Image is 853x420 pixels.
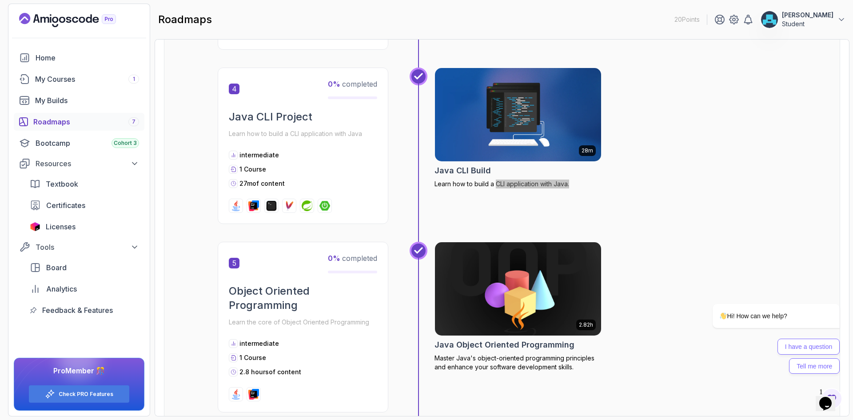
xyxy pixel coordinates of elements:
span: 1 Course [239,354,266,361]
span: Textbook [46,179,78,189]
p: Student [782,20,833,28]
span: Licenses [46,221,76,232]
img: Java Object Oriented Programming card [435,242,601,336]
img: spring-boot logo [319,200,330,211]
h2: Java CLI Build [434,164,491,177]
a: textbook [24,175,144,193]
h2: Java Object Oriented Programming [434,339,574,351]
a: home [14,49,144,67]
div: Tools [36,242,139,252]
div: My Courses [35,74,139,84]
button: Check PRO Features [28,385,130,403]
a: Landing page [19,13,136,27]
a: Java Object Oriented Programming card2.82hJava Object Oriented ProgrammingMaster Java's object-or... [434,242,602,372]
div: Bootcamp [36,138,139,148]
img: java logo [231,200,241,211]
img: intellij logo [248,389,259,400]
p: 2.8 hours of content [239,368,301,376]
span: Feedback & Features [42,305,113,316]
p: 28m [582,147,593,154]
p: Learn how to build a CLI application with Java [229,128,377,140]
a: analytics [24,280,144,298]
img: user profile image [761,11,778,28]
a: roadmaps [14,113,144,131]
img: spring logo [302,200,312,211]
button: Tools [14,239,144,255]
p: 2.82h [579,321,593,328]
iframe: chat widget [684,224,844,380]
span: completed [328,80,377,88]
img: Java CLI Build card [435,68,601,161]
p: Learn how to build a CLI application with Java. [434,180,602,188]
div: My Builds [35,95,139,106]
h2: Object Oriented Programming [229,284,377,312]
div: Roadmaps [33,116,139,127]
span: 0 % [328,80,340,88]
p: [PERSON_NAME] [782,11,833,20]
iframe: chat widget [816,384,844,411]
p: intermediate [239,339,279,348]
span: 7 [132,118,136,125]
p: 20 Points [674,15,700,24]
img: maven logo [284,200,295,211]
img: java logo [231,389,241,400]
span: 4 [229,84,239,94]
img: intellij logo [248,200,259,211]
div: Home [36,52,139,63]
div: Resources [36,158,139,169]
p: Learn the core of Object Oriented Programming [229,316,377,328]
span: completed [328,254,377,263]
button: user profile image[PERSON_NAME]Student [761,11,846,28]
a: feedback [24,301,144,319]
a: Java CLI Build card28mJava CLI BuildLearn how to build a CLI application with Java. [434,68,602,188]
p: Master Java's object-oriented programming principles and enhance your software development skills. [434,354,602,372]
span: 1 [133,76,135,83]
span: Certificates [46,200,85,211]
a: courses [14,70,144,88]
a: bootcamp [14,134,144,152]
span: Analytics [46,284,77,294]
a: Check PRO Features [59,391,113,398]
img: terminal logo [266,200,277,211]
img: jetbrains icon [30,222,40,231]
p: intermediate [239,151,279,160]
span: 0 % [328,254,340,263]
span: 5 [229,258,239,268]
h2: Java CLI Project [229,110,377,124]
span: Board [46,262,67,273]
a: certificates [24,196,144,214]
h2: roadmaps [158,12,212,27]
span: 1 Course [239,165,266,173]
a: licenses [24,218,144,236]
a: builds [14,92,144,109]
a: board [24,259,144,276]
button: Resources [14,156,144,172]
p: 27m of content [239,179,285,188]
span: Cohort 3 [114,140,137,147]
